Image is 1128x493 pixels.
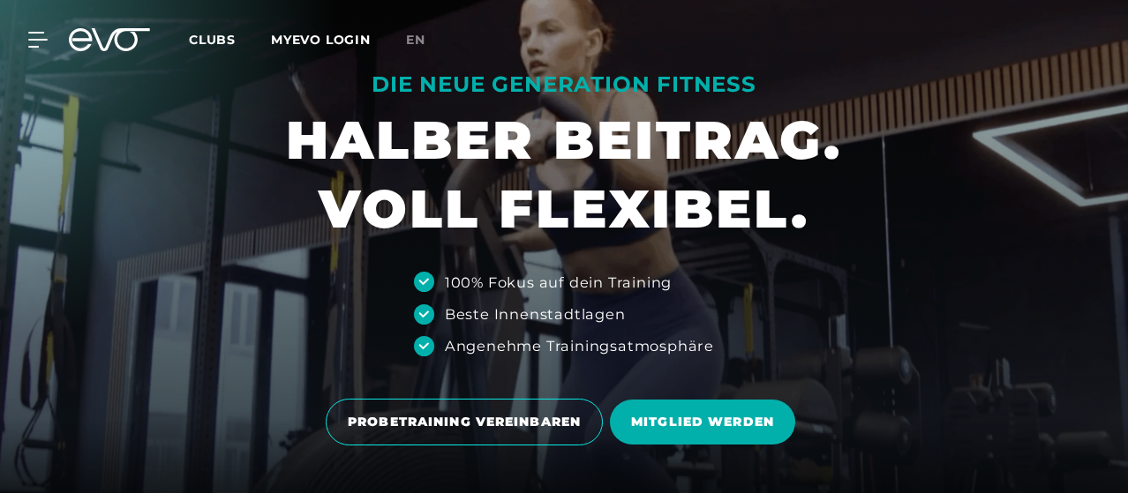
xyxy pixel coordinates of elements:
[286,106,842,243] h1: HALBER BEITRAG. VOLL FLEXIBEL.
[406,32,425,48] span: en
[189,32,236,48] span: Clubs
[271,32,371,48] a: MYEVO LOGIN
[631,413,774,431] span: MITGLIED WERDEN
[445,303,626,325] div: Beste Innenstadtlagen
[348,413,581,431] span: PROBETRAINING VEREINBAREN
[189,31,271,48] a: Clubs
[445,272,672,293] div: 100% Fokus auf dein Training
[406,30,447,50] a: en
[326,385,610,459] a: PROBETRAINING VEREINBAREN
[286,71,842,99] div: DIE NEUE GENERATION FITNESS
[445,335,714,356] div: Angenehme Trainingsatmosphäre
[610,386,802,458] a: MITGLIED WERDEN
